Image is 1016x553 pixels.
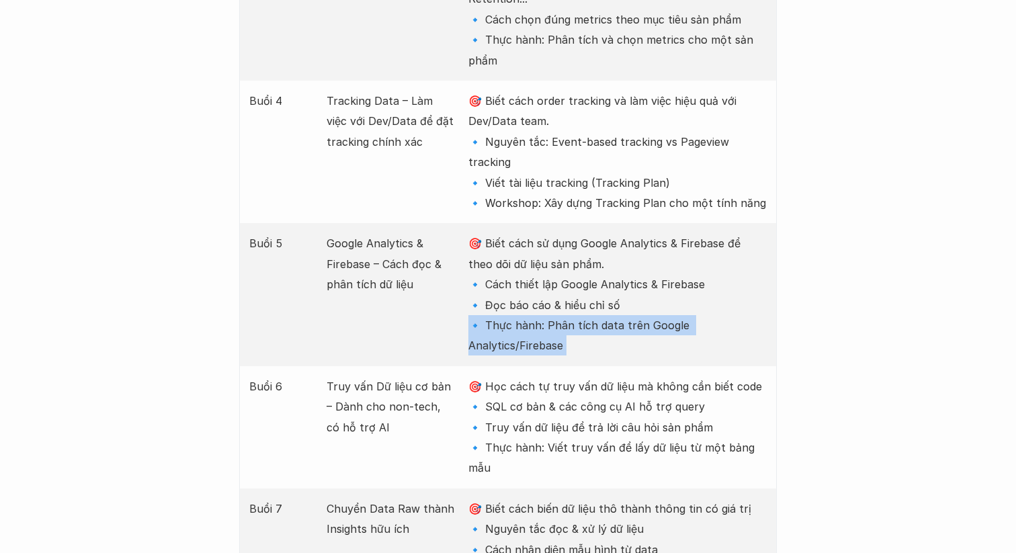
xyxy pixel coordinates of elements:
p: 🎯 Biết cách order tracking và làm việc hiệu quả với Dev/Data team. 🔹 Nguyên tắc: Event-based trac... [468,91,767,213]
p: 🎯 Biết cách sử dụng Google Analytics & Firebase để theo dõi dữ liệu sản phẩm. 🔹 Cách thiết lập Go... [468,233,767,355]
p: Buổi 5 [249,233,313,253]
p: Truy vấn Dữ liệu cơ bản – Dành cho non-tech, có hỗ trợ AI [327,376,454,437]
p: Buổi 6 [249,376,313,396]
p: 🎯 Học cách tự truy vấn dữ liệu mà không cần biết code 🔹 SQL cơ bản & các công cụ AI hỗ trợ query ... [468,376,767,478]
p: Google Analytics & Firebase – Cách đọc & phân tích dữ liệu [327,233,454,294]
p: Buổi 7 [249,499,313,519]
p: Tracking Data – Làm việc với Dev/Data để đặt tracking chính xác [327,91,454,152]
p: Chuyển Data Raw thành Insights hữu ích [327,499,454,540]
p: Buổi 4 [249,91,313,111]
